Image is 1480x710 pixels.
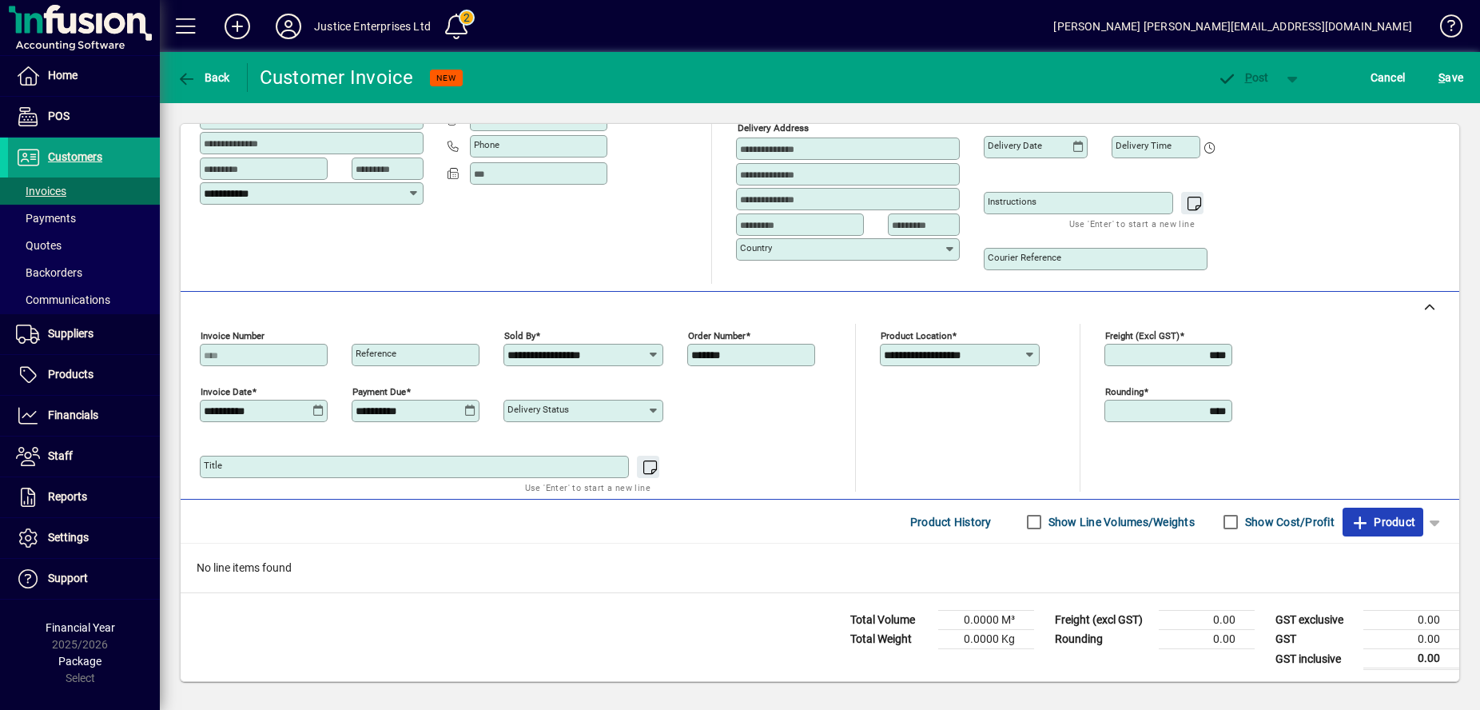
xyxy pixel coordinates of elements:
[1343,508,1423,536] button: Product
[356,348,396,359] mat-label: Reference
[988,140,1042,151] mat-label: Delivery date
[1159,630,1255,649] td: 0.00
[904,508,998,536] button: Product History
[48,449,73,462] span: Staff
[177,71,230,84] span: Back
[46,621,115,634] span: Financial Year
[938,630,1034,649] td: 0.0000 Kg
[16,239,62,252] span: Quotes
[1105,330,1180,341] mat-label: Freight (excl GST)
[8,477,160,517] a: Reports
[58,655,101,668] span: Package
[1209,63,1277,92] button: Post
[938,611,1034,630] td: 0.0000 M³
[842,611,938,630] td: Total Volume
[8,205,160,232] a: Payments
[8,437,160,477] a: Staff
[1045,514,1195,530] label: Show Line Volumes/Weights
[8,355,160,395] a: Products
[8,56,160,96] a: Home
[910,509,992,535] span: Product History
[1267,611,1363,630] td: GST exclusive
[688,330,746,341] mat-label: Order number
[1267,630,1363,649] td: GST
[1047,611,1159,630] td: Freight (excl GST)
[48,110,70,122] span: POS
[1242,514,1335,530] label: Show Cost/Profit
[181,544,1459,592] div: No line items found
[201,330,265,341] mat-label: Invoice number
[988,252,1061,263] mat-label: Courier Reference
[1245,71,1252,84] span: P
[8,396,160,436] a: Financials
[507,404,569,415] mat-label: Delivery status
[1053,14,1412,39] div: [PERSON_NAME] [PERSON_NAME][EMAIL_ADDRESS][DOMAIN_NAME]
[48,368,93,381] span: Products
[1363,611,1459,630] td: 0.00
[1363,630,1459,649] td: 0.00
[16,185,66,197] span: Invoices
[8,177,160,205] a: Invoices
[260,65,414,90] div: Customer Invoice
[436,73,456,83] span: NEW
[1047,630,1159,649] td: Rounding
[8,232,160,259] a: Quotes
[173,63,234,92] button: Back
[1069,214,1195,233] mat-hint: Use 'Enter' to start a new line
[8,97,160,137] a: POS
[48,572,88,584] span: Support
[881,330,952,341] mat-label: Product location
[314,14,431,39] div: Justice Enterprises Ltd
[8,286,160,313] a: Communications
[504,330,535,341] mat-label: Sold by
[1267,649,1363,669] td: GST inclusive
[16,293,110,306] span: Communications
[1363,649,1459,669] td: 0.00
[474,139,499,150] mat-label: Phone
[8,559,160,599] a: Support
[201,386,252,397] mat-label: Invoice date
[48,490,87,503] span: Reports
[1116,140,1172,151] mat-label: Delivery time
[1351,509,1415,535] span: Product
[1159,611,1255,630] td: 0.00
[160,63,248,92] app-page-header-button: Back
[16,266,82,279] span: Backorders
[1438,65,1463,90] span: ave
[8,259,160,286] a: Backorders
[8,314,160,354] a: Suppliers
[8,518,160,558] a: Settings
[1105,386,1144,397] mat-label: Rounding
[48,531,89,544] span: Settings
[48,150,102,163] span: Customers
[842,630,938,649] td: Total Weight
[204,460,222,471] mat-label: Title
[1428,3,1460,55] a: Knowledge Base
[212,12,263,41] button: Add
[1371,65,1406,90] span: Cancel
[48,327,93,340] span: Suppliers
[1438,71,1445,84] span: S
[988,196,1036,207] mat-label: Instructions
[352,386,406,397] mat-label: Payment due
[1217,71,1269,84] span: ost
[1367,63,1410,92] button: Cancel
[48,69,78,82] span: Home
[1434,63,1467,92] button: Save
[263,12,314,41] button: Profile
[525,478,650,497] mat-hint: Use 'Enter' to start a new line
[740,242,772,253] mat-label: Country
[48,409,98,421] span: Financials
[16,212,76,225] span: Payments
